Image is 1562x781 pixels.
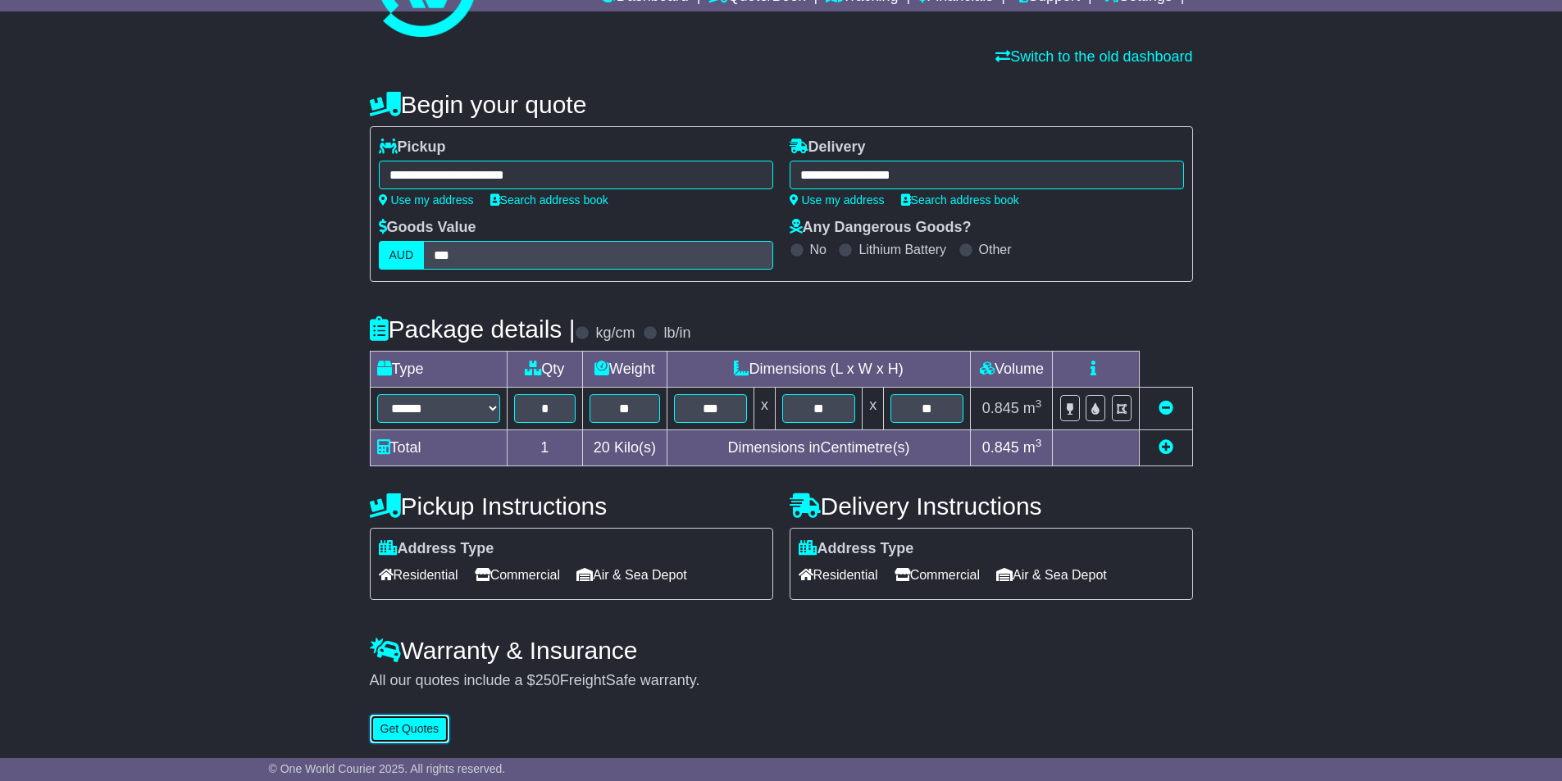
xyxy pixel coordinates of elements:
[667,352,971,388] td: Dimensions (L x W x H)
[535,672,560,688] span: 250
[594,439,610,456] span: 20
[982,439,1019,456] span: 0.845
[754,388,775,430] td: x
[790,138,866,157] label: Delivery
[370,637,1193,664] h4: Warranty & Insurance
[370,91,1193,118] h4: Begin your quote
[370,672,1193,690] div: All our quotes include a $ FreightSafe warranty.
[370,493,773,520] h4: Pickup Instructions
[379,138,446,157] label: Pickup
[583,352,667,388] td: Weight
[379,219,476,237] label: Goods Value
[576,562,687,588] span: Air & Sea Depot
[799,562,878,588] span: Residential
[475,562,560,588] span: Commercial
[901,193,1019,207] a: Search address book
[858,242,946,257] label: Lithium Battery
[995,48,1192,65] a: Switch to the old dashboard
[490,193,608,207] a: Search address book
[379,193,474,207] a: Use my address
[1159,400,1173,416] a: Remove this item
[1023,400,1042,416] span: m
[1036,397,1042,410] sup: 3
[379,241,425,270] label: AUD
[863,388,884,430] td: x
[790,193,885,207] a: Use my address
[1159,439,1173,456] a: Add new item
[370,316,576,343] h4: Package details |
[370,352,507,388] td: Type
[1023,439,1042,456] span: m
[996,562,1107,588] span: Air & Sea Depot
[269,762,506,775] span: © One World Courier 2025. All rights reserved.
[895,562,980,588] span: Commercial
[810,242,827,257] label: No
[507,352,583,388] td: Qty
[790,493,1193,520] h4: Delivery Instructions
[379,540,494,558] label: Address Type
[379,562,458,588] span: Residential
[979,242,1012,257] label: Other
[663,325,690,343] label: lb/in
[667,430,971,466] td: Dimensions in Centimetre(s)
[507,430,583,466] td: 1
[1036,437,1042,449] sup: 3
[982,400,1019,416] span: 0.845
[370,715,450,743] button: Get Quotes
[583,430,667,466] td: Kilo(s)
[790,219,972,237] label: Any Dangerous Goods?
[799,540,914,558] label: Address Type
[971,352,1053,388] td: Volume
[595,325,635,343] label: kg/cm
[370,430,507,466] td: Total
